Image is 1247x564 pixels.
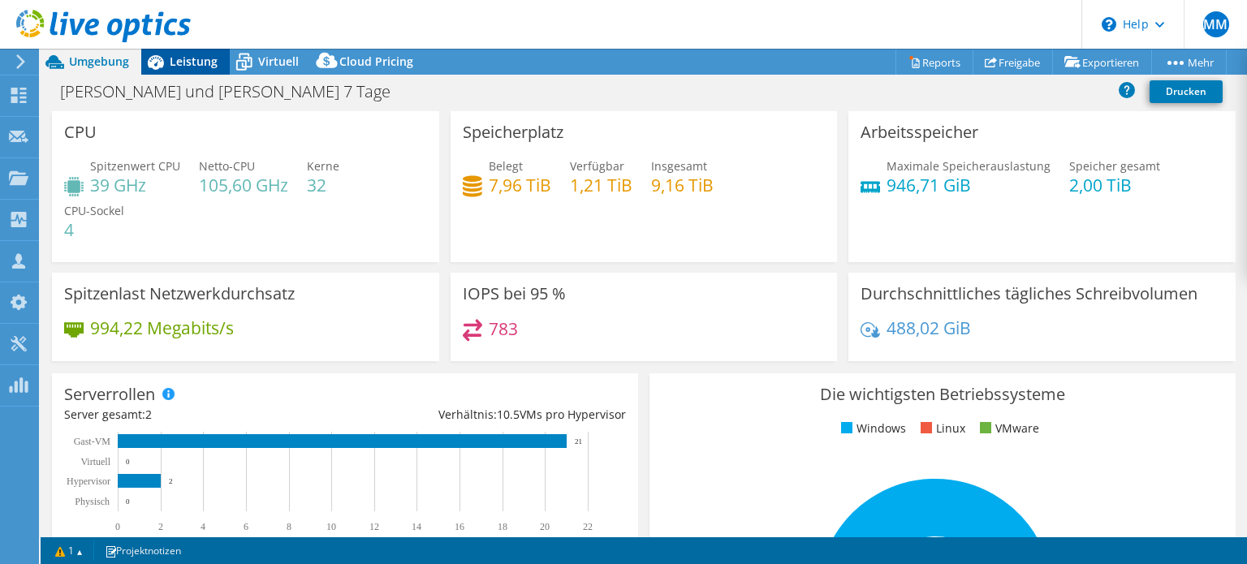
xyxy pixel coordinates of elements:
h3: Spitzenlast Netzwerkdurchsatz [64,285,295,303]
h4: 783 [489,320,518,338]
a: Reports [895,50,973,75]
h4: 4 [64,221,124,239]
h3: Durchschnittliches tägliches Schreibvolumen [861,285,1197,303]
a: Exportieren [1052,50,1152,75]
span: Umgebung [69,54,129,69]
text: 0 [126,458,130,466]
text: 14 [412,521,421,532]
a: Freigabe [973,50,1053,75]
a: Projektnotizen [93,540,192,561]
h3: IOPS bei 95 % [463,285,566,303]
text: Hypervisor [67,476,110,487]
div: Verhältnis: VMs pro Hypervisor [345,406,626,424]
h4: 488,02 GiB [887,319,971,337]
text: Gast-VM [74,436,111,447]
a: 1 [44,540,94,561]
text: 16 [455,521,464,532]
h3: CPU [64,123,97,141]
text: 21 [575,437,582,446]
span: Leistung [170,54,218,69]
text: Physisch [75,496,110,507]
h3: Die wichtigsten Betriebssysteme [662,385,1223,403]
div: Server gesamt: [64,406,345,424]
span: Belegt [489,158,523,174]
h3: Serverrollen [64,385,155,403]
span: CPU-Sockel [64,203,124,218]
span: Kerne [307,158,339,174]
h4: 946,71 GiB [887,176,1051,194]
span: Netto-CPU [199,158,255,174]
span: MM [1203,11,1229,37]
h3: Speicherplatz [463,123,563,141]
text: 4 [201,521,205,532]
text: 12 [369,521,379,532]
a: Drucken [1150,80,1223,103]
h4: 105,60 GHz [199,176,288,194]
li: Linux [917,420,965,437]
span: Cloud Pricing [339,54,413,69]
li: VMware [976,420,1039,437]
text: Virtuell [80,456,110,467]
text: 0 [115,521,120,532]
h3: Arbeitsspeicher [861,123,978,141]
h4: 2,00 TiB [1069,176,1160,194]
svg: \n [1102,17,1116,32]
li: Windows [837,420,906,437]
text: 0 [126,497,130,506]
h4: 39 GHz [90,176,180,194]
h4: 32 [307,176,339,194]
span: Spitzenwert CPU [90,158,180,174]
h4: 1,21 TiB [570,176,632,194]
text: 18 [498,521,507,532]
span: Verfügbar [570,158,624,174]
span: 10.5 [497,407,520,422]
h1: [PERSON_NAME] und [PERSON_NAME] 7 Tage [53,83,416,101]
span: Virtuell [258,54,299,69]
span: Insgesamt [651,158,707,174]
a: Mehr [1151,50,1227,75]
h4: 994,22 Megabits/s [90,319,234,337]
span: 2 [145,407,152,422]
text: 20 [540,521,550,532]
text: 2 [158,521,163,532]
text: 22 [583,521,593,532]
text: 8 [287,521,291,532]
h4: 7,96 TiB [489,176,551,194]
span: Maximale Speicherauslastung [887,158,1051,174]
text: 6 [244,521,248,532]
text: 10 [326,521,336,532]
text: 2 [169,477,173,485]
span: Speicher gesamt [1069,158,1160,174]
h4: 9,16 TiB [651,176,714,194]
